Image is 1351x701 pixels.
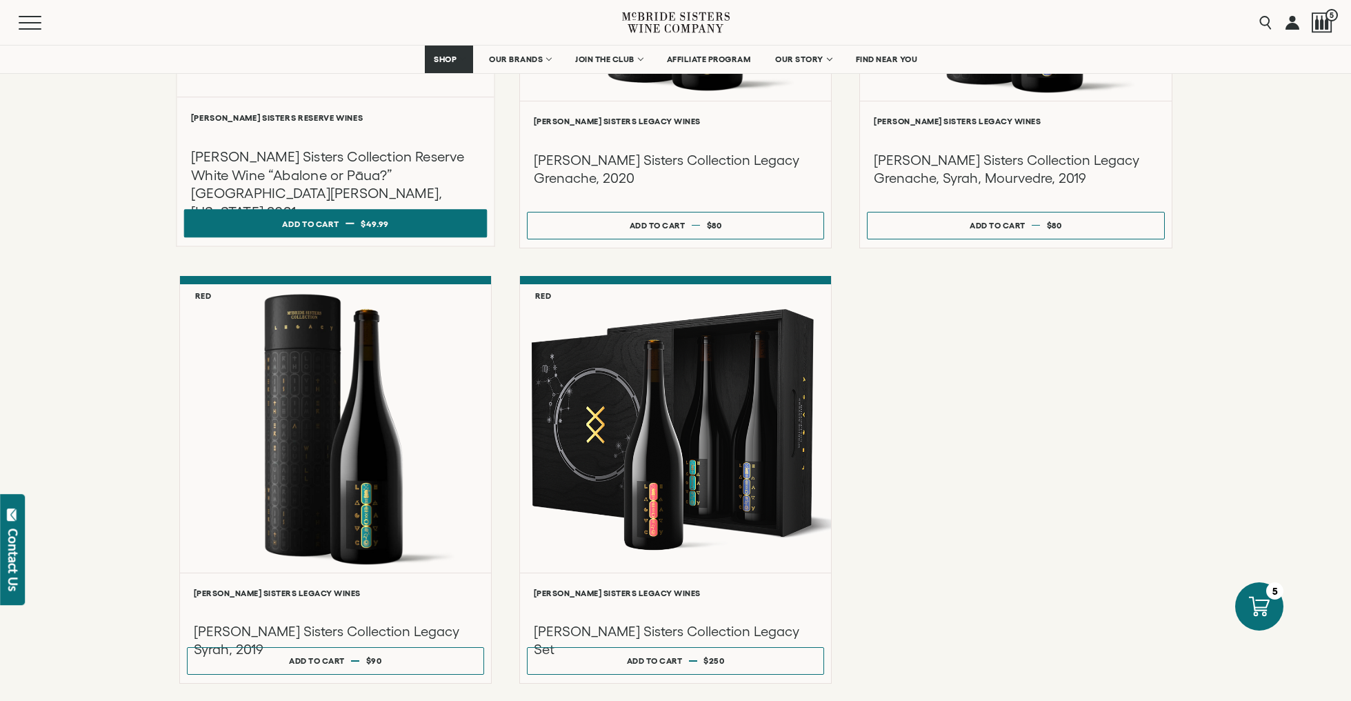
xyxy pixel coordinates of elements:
div: 5 [1266,582,1283,600]
div: Add to cart [970,215,1025,235]
button: Add to cart $49.99 [183,210,487,238]
h3: [PERSON_NAME] Sisters Collection Legacy Grenache, Syrah, Mourvedre, 2019 [874,151,1157,187]
span: $90 [366,656,382,665]
h6: [PERSON_NAME] Sisters Legacy Wines [194,589,477,598]
a: AFFILIATE PROGRAM [658,46,760,73]
a: FIND NEAR YOU [847,46,927,73]
h3: [PERSON_NAME] Sisters Collection Legacy Set [534,622,817,658]
span: $250 [703,656,724,665]
h6: [PERSON_NAME] Sisters Reserve Wines [190,113,480,122]
a: OUR BRANDS [480,46,559,73]
div: Add to cart [627,651,683,671]
h6: Red [535,291,552,300]
h6: [PERSON_NAME] Sisters Legacy Wines [534,117,817,126]
button: Add to cart $250 [527,647,824,675]
a: Red McBride Sisters Collection Legacy Set [PERSON_NAME] Sisters Legacy Wines [PERSON_NAME] Sister... [519,276,832,684]
span: $49.99 [361,219,389,228]
button: Add to cart $80 [527,212,824,239]
a: SHOP [425,46,473,73]
span: AFFILIATE PROGRAM [667,55,751,64]
h6: [PERSON_NAME] Sisters Legacy Wines [874,117,1157,126]
a: Red McBride Sisters Collection Legacy Syrah with Tube [PERSON_NAME] Sisters Legacy Wines [PERSON_... [179,276,492,684]
div: Add to cart [282,214,339,235]
h3: [PERSON_NAME] Sisters Collection Reserve White Wine “Abalone or Pāua?” [GEOGRAPHIC_DATA][PERSON_N... [190,148,480,221]
div: Add to cart [289,651,345,671]
span: SHOP [434,55,457,64]
span: $80 [707,221,722,230]
button: Mobile Menu Trigger [19,16,68,30]
h3: [PERSON_NAME] Sisters Collection Legacy Grenache, 2020 [534,151,817,187]
button: Add to cart $80 [867,212,1164,239]
a: JOIN THE CLUB [566,46,651,73]
a: OUR STORY [766,46,840,73]
span: JOIN THE CLUB [575,55,634,64]
h6: [PERSON_NAME] Sisters Legacy Wines [534,589,817,598]
div: Add to cart [630,215,685,235]
span: FIND NEAR YOU [856,55,918,64]
span: OUR BRANDS [489,55,543,64]
button: Add to cart $90 [187,647,484,675]
span: $80 [1047,221,1062,230]
h3: [PERSON_NAME] Sisters Collection Legacy Syrah, 2019 [194,622,477,658]
span: 5 [1325,9,1338,21]
span: OUR STORY [775,55,823,64]
h6: Red [195,291,212,300]
div: Contact Us [6,529,20,591]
